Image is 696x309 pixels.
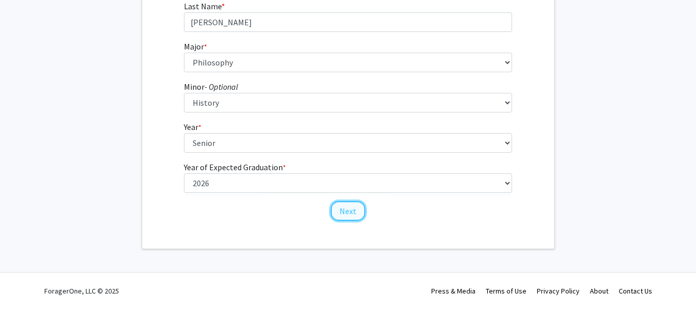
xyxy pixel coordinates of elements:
[619,286,652,296] a: Contact Us
[184,161,286,173] label: Year of Expected Graduation
[184,80,238,93] label: Minor
[184,121,201,133] label: Year
[44,273,119,309] div: ForagerOne, LLC © 2025
[431,286,476,296] a: Press & Media
[8,263,44,301] iframe: Chat
[590,286,608,296] a: About
[537,286,580,296] a: Privacy Policy
[184,40,207,53] label: Major
[331,201,365,221] button: Next
[486,286,527,296] a: Terms of Use
[205,82,238,92] i: - Optional
[184,1,222,11] span: Last Name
